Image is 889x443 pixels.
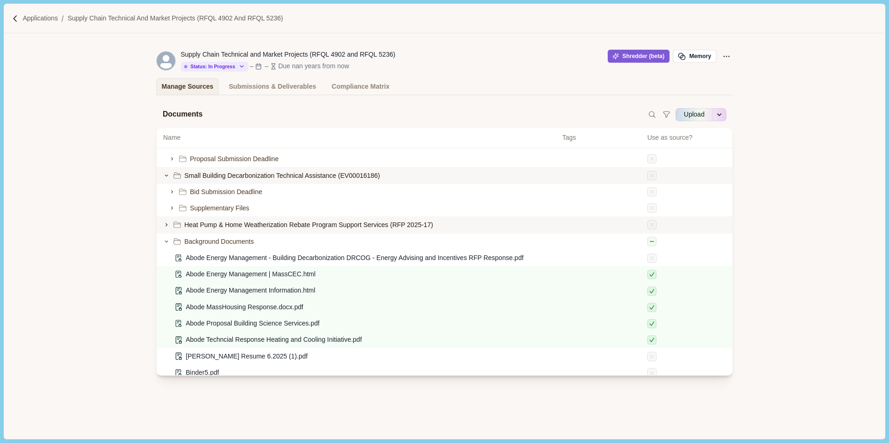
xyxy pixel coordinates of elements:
[265,61,269,71] div: –
[184,64,235,70] div: Status: In Progress
[224,78,322,95] a: Submissions & Deliverables
[157,52,175,70] svg: avatar
[163,109,203,120] span: Documents
[332,78,389,95] div: Compliance Matrix
[186,253,524,263] span: Abode Energy Management - Building Decarbonization DRCOG - Energy Advising and Incentives RFP Res...
[156,78,219,95] a: Manage Sources
[562,133,641,143] span: Tags
[186,269,316,279] span: Abode Energy Management | MassCEC.html
[250,61,253,71] div: –
[185,220,433,230] span: Heat Pump & Home Weatherization Rebate Program Support Services (RFP 2025-17)
[229,78,316,95] div: Submissions & Deliverables
[67,13,283,23] a: Supply Chain Technical and Market Projects (RFQL 4902 and RFQL 5236)
[190,187,263,197] span: Bid Submission Deadline
[11,14,20,23] img: Forward slash icon
[186,368,219,378] span: Binder5.pdf
[608,50,670,63] button: Shredder (beta)
[326,78,395,95] a: Compliance Matrix
[185,237,254,247] span: Background Documents
[720,50,733,63] button: Application Actions
[190,154,279,164] span: Proposal Submission Deadline
[186,319,320,328] span: Abode Proposal Building Science Services.pdf
[58,14,67,23] img: Forward slash icon
[713,107,726,122] button: See more options
[278,61,349,71] div: Due nan years from now
[186,352,308,361] span: [PERSON_NAME] Resume 6.2025 (1).pdf
[23,13,58,23] a: Applications
[190,203,250,213] span: Supplementary Files
[163,133,180,143] span: Name
[162,78,213,95] div: Manage Sources
[676,107,713,122] button: Upload
[673,50,717,63] button: Memory
[186,335,362,345] span: Abode Techncial Response Heating and Cooling Initiative.pdf
[185,171,380,181] span: Small Building Decarbonization Technical Assistance (EV00016186)
[181,62,248,72] button: Status: In Progress
[181,50,396,59] div: Supply Chain Technical and Market Projects (RFQL 4902 and RFQL 5236)
[647,133,692,143] span: Use as source?
[186,302,304,312] span: Abode MassHousing Response.docx.pdf
[186,286,316,295] span: Abode Energy Management Information.html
